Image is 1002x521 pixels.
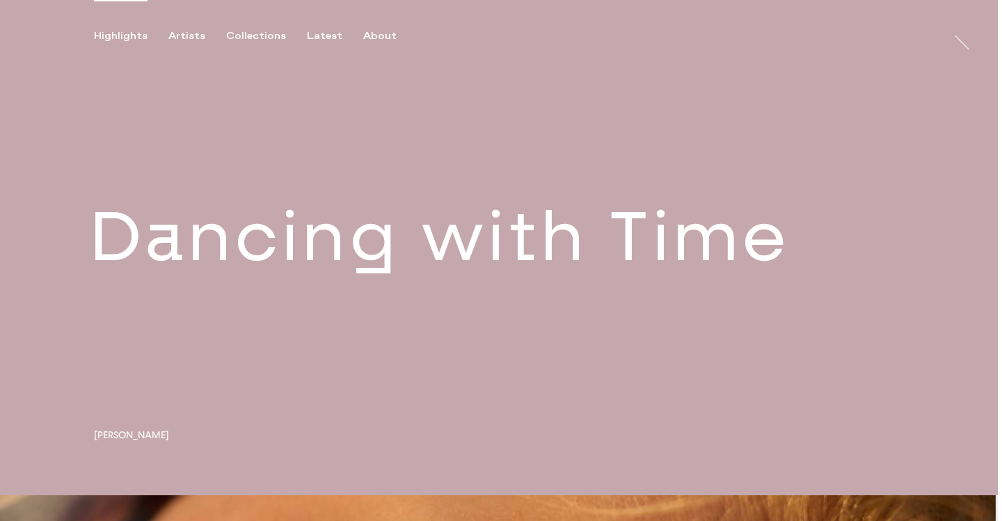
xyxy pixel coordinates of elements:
button: Collections [226,30,307,42]
div: Highlights [94,30,148,42]
div: Artists [168,30,205,42]
div: Collections [226,30,286,42]
button: Latest [307,30,363,42]
button: About [363,30,417,42]
div: Latest [307,30,342,42]
button: Artists [168,30,226,42]
button: Highlights [94,30,168,42]
div: About [363,30,397,42]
